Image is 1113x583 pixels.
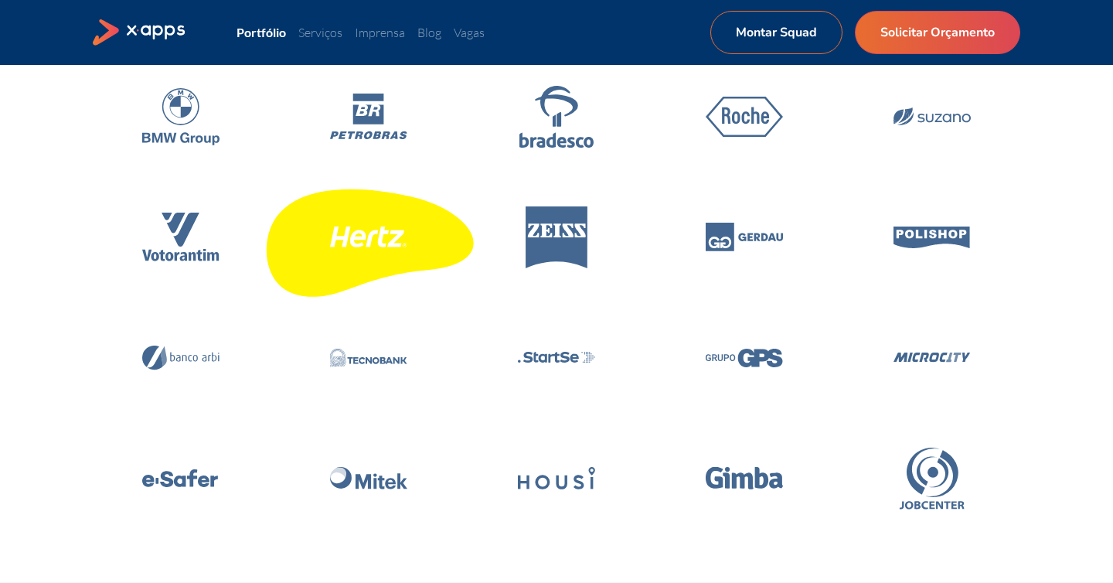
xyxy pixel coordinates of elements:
[710,11,842,54] a: Montar Squad
[855,11,1020,54] a: Solicitar Orçamento
[454,25,485,40] a: Vagas
[237,25,286,39] a: Portfólio
[355,25,405,40] a: Imprensa
[298,25,342,40] a: Serviços
[417,25,441,40] a: Blog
